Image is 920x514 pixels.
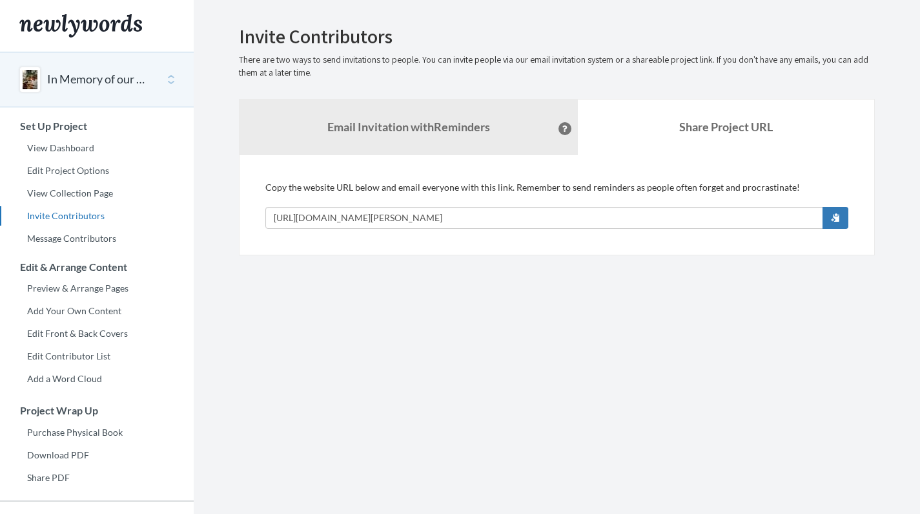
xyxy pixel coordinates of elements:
[265,181,848,229] div: Copy the website URL below and email everyone with this link. Remember to send reminders as peopl...
[679,120,773,134] b: Share Project URL
[1,120,194,132] h3: Set Up Project
[47,71,152,88] button: In Memory of our Beloved [PERSON_NAME]
[239,26,875,47] h2: Invite Contributors
[819,475,907,508] iframe: Opens a widget where you can chat to one of our agents
[239,54,875,80] p: There are two ways to send invitations to people. You can invite people via our email invitation ...
[1,405,194,416] h3: Project Wrap Up
[327,120,490,134] strong: Email Invitation with Reminders
[1,261,194,273] h3: Edit & Arrange Content
[19,14,142,37] img: Newlywords logo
